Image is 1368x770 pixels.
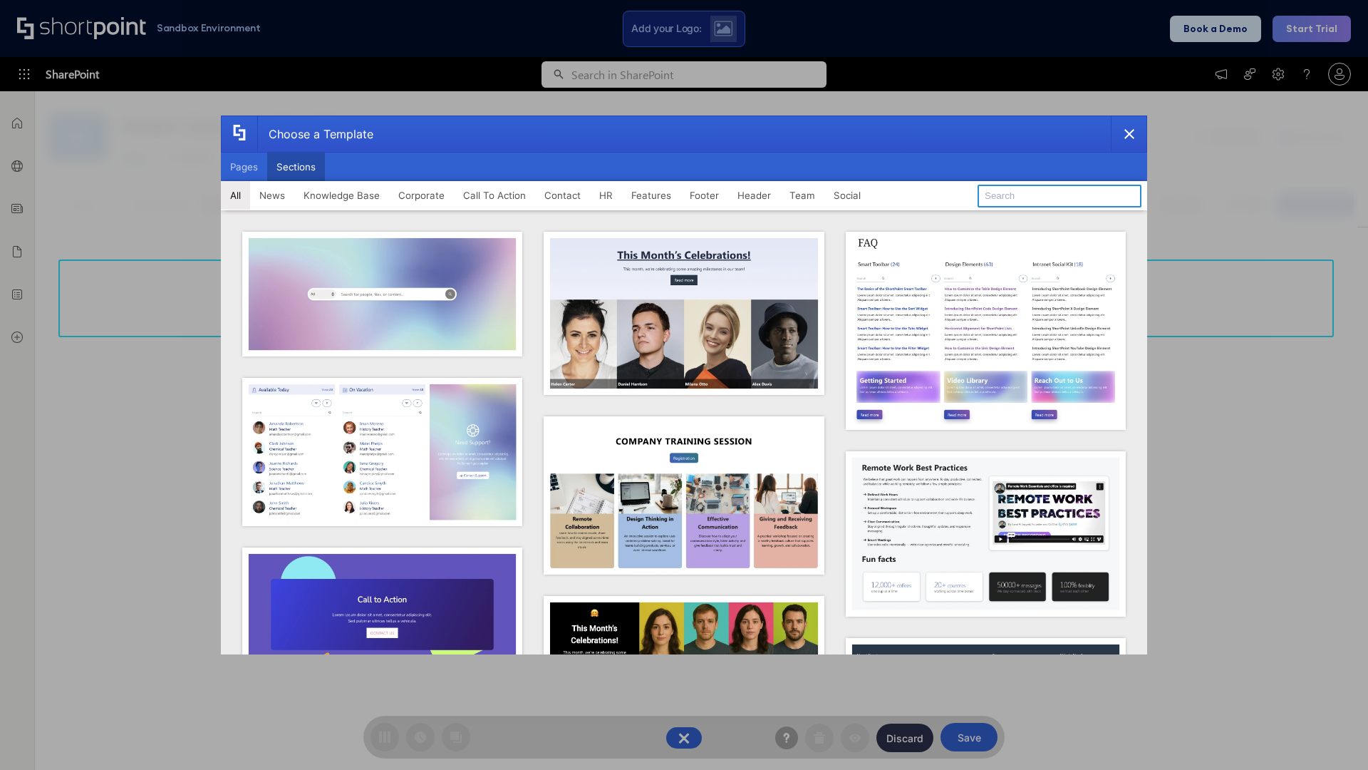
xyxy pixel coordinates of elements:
[590,181,622,210] button: HR
[221,153,267,181] button: Pages
[978,185,1141,207] input: Search
[221,181,250,210] button: All
[780,181,824,210] button: Team
[454,181,535,210] button: Call To Action
[535,181,590,210] button: Contact
[294,181,389,210] button: Knowledge Base
[389,181,454,210] button: Corporate
[1111,605,1368,770] iframe: Chat Widget
[267,153,325,181] button: Sections
[728,181,780,210] button: Header
[824,181,870,210] button: Social
[221,115,1147,654] div: template selector
[622,181,680,210] button: Features
[257,116,373,152] div: Choose a Template
[250,181,294,210] button: News
[680,181,728,210] button: Footer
